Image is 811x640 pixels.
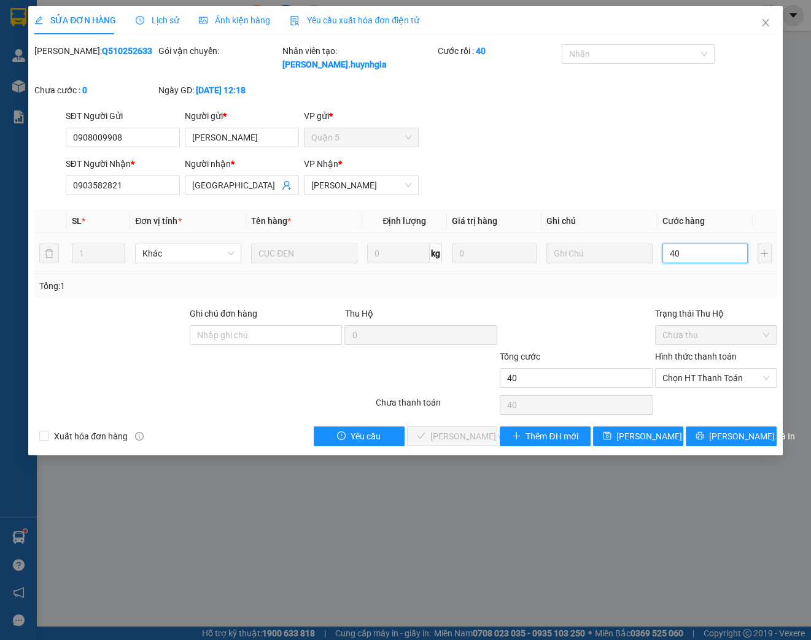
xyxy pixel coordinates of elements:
[190,325,343,345] input: Ghi chú đơn hàng
[476,46,486,56] b: 40
[374,396,499,417] div: Chưa thanh toán
[696,431,704,441] span: printer
[34,44,156,58] div: [PERSON_NAME]:
[117,25,203,40] div: QUÝ
[158,83,280,97] div: Ngày GD:
[603,431,611,441] span: save
[10,10,109,38] div: [PERSON_NAME]
[251,216,291,226] span: Tên hàng
[709,430,795,443] span: [PERSON_NAME] và In
[761,18,770,28] span: close
[452,216,497,226] span: Giá trị hàng
[135,216,181,226] span: Đơn vị tính
[314,426,405,446] button: exclamation-circleYêu cầu
[196,85,246,95] b: [DATE] 12:18
[655,307,777,320] div: Trạng thái Thu Hộ
[616,430,715,443] span: [PERSON_NAME] thay đổi
[655,352,737,361] label: Hình thức thanh toán
[304,159,338,169] span: VP Nhận
[546,244,653,263] input: Ghi Chú
[290,16,300,26] img: icon
[115,77,160,90] span: Chưa thu
[304,109,418,123] div: VP gửi
[185,157,299,171] div: Người nhận
[311,128,411,147] span: Quận 5
[382,216,426,226] span: Định lượng
[500,352,540,361] span: Tổng cước
[34,83,156,97] div: Chưa cước :
[142,244,234,263] span: Khác
[49,430,133,443] span: Xuất hóa đơn hàng
[500,426,591,446] button: plusThêm ĐH mới
[593,426,684,446] button: save[PERSON_NAME] thay đổi
[351,430,381,443] span: Yêu cầu
[541,209,658,233] th: Ghi chú
[39,244,59,263] button: delete
[337,431,346,441] span: exclamation-circle
[10,53,109,70] div: 0944786867
[199,15,270,25] span: Ảnh kiện hàng
[282,44,435,71] div: Nhân viên tạo:
[136,16,144,25] span: clock-circle
[82,85,87,95] b: 0
[135,432,144,441] span: info-circle
[136,15,179,25] span: Lịch sử
[66,109,180,123] div: SĐT Người Gửi
[686,426,777,446] button: printer[PERSON_NAME] và In
[662,369,769,387] span: Chọn HT Thanh Toán
[10,38,109,53] div: HOÀNG
[290,15,419,25] span: Yêu cầu xuất hóa đơn điện tử
[34,15,116,25] span: SỬA ĐƠN HÀNG
[662,216,705,226] span: Cước hàng
[344,309,373,318] span: Thu Hộ
[748,6,783,40] button: Close
[158,44,280,58] div: Gói vận chuyển:
[39,279,314,293] div: Tổng: 1
[190,309,257,318] label: Ghi chú đơn hàng
[282,60,387,69] b: [PERSON_NAME].huynhgia
[117,12,147,25] span: Nhận:
[72,216,82,226] span: SL
[438,44,559,58] div: Cước rồi :
[452,244,537,263] input: 0
[66,157,180,171] div: SĐT Người Nhận
[34,16,43,25] span: edit
[10,10,29,23] span: Gửi:
[430,244,442,263] span: kg
[102,46,152,56] b: Q510252633
[199,16,208,25] span: picture
[526,430,578,443] span: Thêm ĐH mới
[251,244,357,263] input: VD: Bàn, Ghế
[407,426,498,446] button: check[PERSON_NAME] và Giao hàng
[512,431,521,441] span: plus
[758,244,772,263] button: plus
[311,176,411,195] span: Diên Khánh
[185,109,299,123] div: Người gửi
[117,40,203,57] div: 0903164096
[282,180,292,190] span: user-add
[117,10,203,25] div: Quận 5
[662,326,769,344] span: Chưa thu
